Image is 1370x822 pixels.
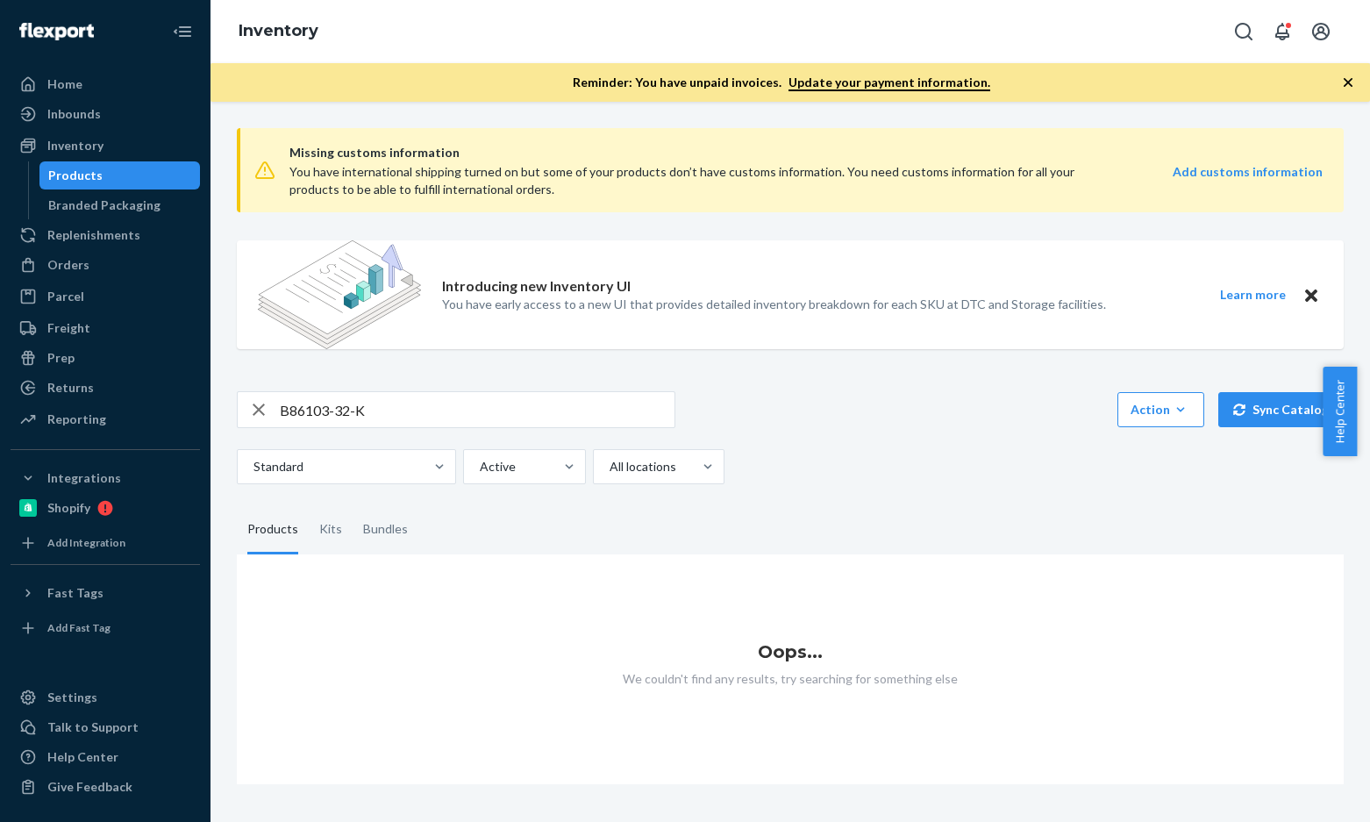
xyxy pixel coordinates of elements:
p: We couldn't find any results, try searching for something else [237,670,1344,688]
button: Sync Catalog [1218,392,1344,427]
div: Reporting [47,411,106,428]
div: Talk to Support [47,718,139,736]
h1: Oops... [237,642,1344,661]
div: Products [48,167,103,184]
div: Help Center [47,748,118,766]
a: Add Fast Tag [11,614,200,642]
button: Help Center [1323,367,1357,456]
button: Close [1300,284,1323,306]
span: Missing customs information [289,142,1323,163]
div: Parcel [47,288,84,305]
a: Orders [11,251,200,279]
a: Talk to Support [11,713,200,741]
div: Inventory [47,137,103,154]
div: You have international shipping turned on but some of your products don’t have customs informatio... [289,163,1116,198]
a: Inbounds [11,100,200,128]
img: Flexport logo [19,23,94,40]
p: Introducing new Inventory UI [442,276,631,297]
div: Settings [47,689,97,706]
a: Inventory [239,21,318,40]
button: Open Search Box [1226,14,1261,49]
a: Returns [11,374,200,402]
button: Integrations [11,464,200,492]
input: Active [478,458,480,475]
div: Home [47,75,82,93]
a: Add customs information [1173,163,1323,198]
div: Freight [47,319,90,337]
div: Prep [47,349,75,367]
div: Bundles [363,505,408,554]
div: Fast Tags [47,584,103,602]
a: Branded Packaging [39,191,201,219]
a: Inventory [11,132,200,160]
button: Open account menu [1303,14,1338,49]
a: Freight [11,314,200,342]
div: Shopify [47,499,90,517]
button: Give Feedback [11,773,200,801]
a: Home [11,70,200,98]
div: Products [247,505,298,554]
strong: Add customs information [1173,164,1323,179]
a: Products [39,161,201,189]
a: Add Integration [11,529,200,557]
div: Give Feedback [47,778,132,796]
a: Parcel [11,282,200,311]
div: Branded Packaging [48,197,161,214]
input: All locations [608,458,610,475]
div: Inbounds [47,105,101,123]
button: Learn more [1209,284,1296,306]
div: Add Fast Tag [47,620,111,635]
a: Replenishments [11,221,200,249]
p: Reminder: You have unpaid invoices. [573,74,990,91]
div: Replenishments [47,226,140,244]
button: Close Navigation [165,14,200,49]
div: Action [1131,401,1191,418]
div: Orders [47,256,89,274]
div: Integrations [47,469,121,487]
a: Settings [11,683,200,711]
p: You have early access to a new UI that provides detailed inventory breakdown for each SKU at DTC ... [442,296,1106,313]
a: Shopify [11,494,200,522]
a: Update your payment information. [788,75,990,91]
div: Add Integration [47,535,125,550]
div: Kits [319,505,342,554]
ol: breadcrumbs [225,6,332,57]
div: Returns [47,379,94,397]
input: Search inventory by name or sku [280,392,674,427]
img: new-reports-banner-icon.82668bd98b6a51aee86340f2a7b77ae3.png [258,240,421,349]
a: Help Center [11,743,200,771]
button: Action [1117,392,1204,427]
button: Open notifications [1265,14,1300,49]
button: Fast Tags [11,579,200,607]
a: Prep [11,344,200,372]
a: Reporting [11,405,200,433]
input: Standard [252,458,253,475]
